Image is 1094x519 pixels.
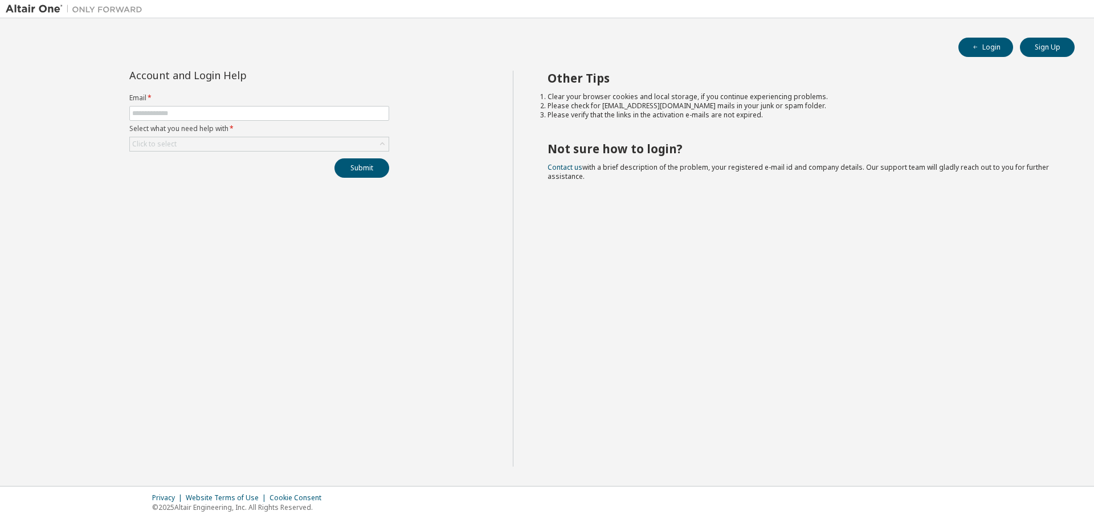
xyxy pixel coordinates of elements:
p: © 2025 Altair Engineering, Inc. All Rights Reserved. [152,502,328,512]
div: Website Terms of Use [186,493,270,502]
li: Please check for [EMAIL_ADDRESS][DOMAIN_NAME] mails in your junk or spam folder. [548,101,1055,111]
a: Contact us [548,162,582,172]
img: Altair One [6,3,148,15]
div: Account and Login Help [129,71,337,80]
button: Login [958,38,1013,57]
label: Email [129,93,389,103]
div: Click to select [130,137,389,151]
li: Please verify that the links in the activation e-mails are not expired. [548,111,1055,120]
h2: Not sure how to login? [548,141,1055,156]
div: Click to select [132,140,177,149]
li: Clear your browser cookies and local storage, if you continue experiencing problems. [548,92,1055,101]
span: with a brief description of the problem, your registered e-mail id and company details. Our suppo... [548,162,1049,181]
label: Select what you need help with [129,124,389,133]
h2: Other Tips [548,71,1055,85]
button: Sign Up [1020,38,1075,57]
div: Cookie Consent [270,493,328,502]
button: Submit [334,158,389,178]
div: Privacy [152,493,186,502]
